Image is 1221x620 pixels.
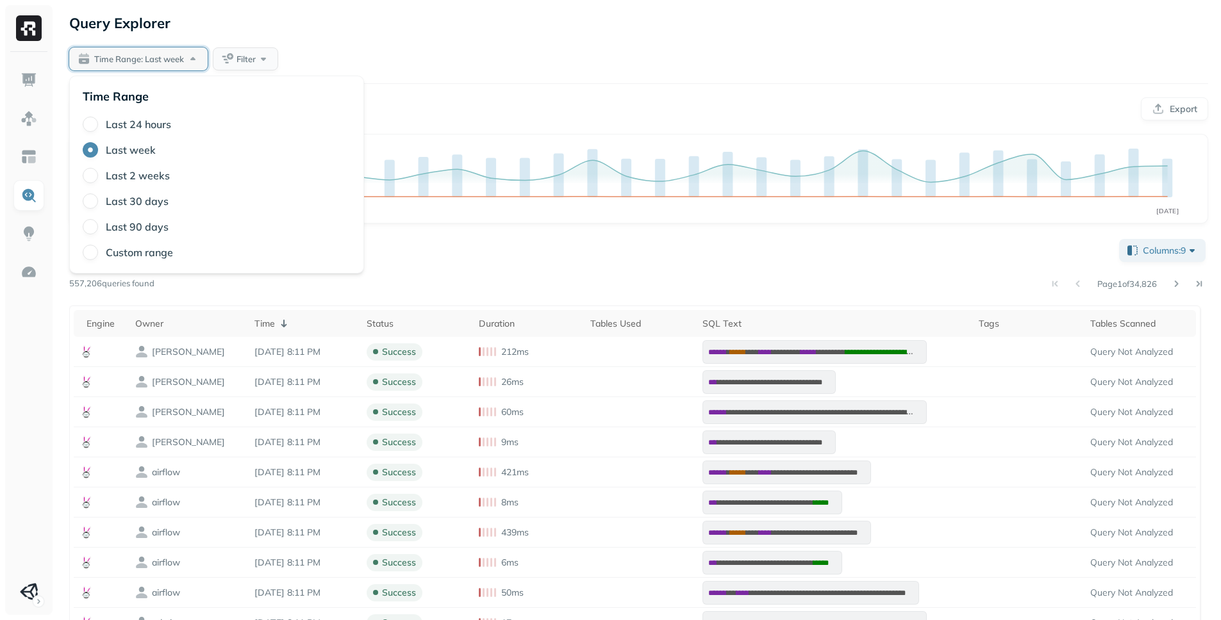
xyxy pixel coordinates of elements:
img: Dashboard [21,72,37,88]
img: Asset Explorer [21,149,37,165]
p: Query Not Analyzed [1090,526,1190,539]
p: Query Explorer [69,12,170,35]
p: Sep 18, 2025 8:11 PM [254,346,354,358]
p: success [382,436,416,448]
p: success [382,587,416,599]
button: Filter [213,47,278,70]
p: Query Not Analyzed [1090,557,1190,569]
span: Time Range: Last week [94,53,184,65]
p: 6ms [501,557,519,569]
p: success [382,557,416,569]
p: 9ms [501,436,519,448]
p: Page 1 of 34,826 [1097,278,1157,290]
span: Columns: 9 [1143,244,1199,257]
div: Engine [87,318,122,330]
p: Sep 18, 2025 8:11 PM [254,526,354,539]
p: success [382,346,416,358]
p: Sep 18, 2025 8:11 PM [254,557,354,569]
p: 26ms [501,376,524,388]
p: trino [152,376,225,388]
button: Columns:9 [1119,239,1206,262]
p: Sep 18, 2025 8:11 PM [254,587,354,599]
tspan: [DATE] [1156,207,1179,215]
p: Time Range [83,89,149,104]
img: Ryft [16,15,42,41]
p: Query Not Analyzed [1090,496,1190,509]
p: Sep 18, 2025 8:11 PM [254,406,354,418]
p: success [382,496,416,509]
p: Query Not Analyzed [1090,346,1190,358]
p: 60ms [501,406,524,418]
p: airflow [152,466,180,478]
p: Query Not Analyzed [1090,587,1190,599]
span: Filter [237,53,256,65]
button: Export [1141,97,1208,120]
p: 421ms [501,466,529,478]
button: Time Range: Last week [69,47,208,70]
p: 50ms [501,587,524,599]
p: success [382,526,416,539]
label: Last 30 days [106,195,169,208]
p: trino [152,436,225,448]
img: Insights [21,225,37,242]
p: Query Not Analyzed [1090,466,1190,478]
div: Status [367,318,466,330]
p: Sep 18, 2025 8:11 PM [254,496,354,509]
div: SQL Text [702,318,966,330]
p: Sep 18, 2025 8:11 PM [254,376,354,388]
p: 8ms [501,496,519,509]
div: Tables Scanned [1090,318,1190,330]
div: Duration [479,318,578,330]
div: Owner [135,318,242,330]
div: Tables Used [590,318,690,330]
p: airflow [152,526,180,539]
p: Sep 18, 2025 8:11 PM [254,436,354,448]
p: airflow [152,557,180,569]
p: trino [152,346,225,358]
div: Time [254,316,354,331]
p: Query Not Analyzed [1090,376,1190,388]
p: Query Not Analyzed [1090,436,1190,448]
img: Unity [20,583,38,601]
div: Tags [979,318,1078,330]
label: Custom range [106,246,173,259]
p: airflow [152,587,180,599]
p: Query Not Analyzed [1090,406,1190,418]
p: success [382,466,416,478]
p: Sep 18, 2025 8:11 PM [254,466,354,478]
label: Last 24 hours [106,118,171,131]
p: 212ms [501,346,529,358]
p: 557,206 queries found [69,277,154,290]
img: Query Explorer [21,187,37,204]
p: 439ms [501,526,529,539]
p: airflow [152,496,180,509]
label: Last 90 days [106,220,169,233]
img: Assets [21,110,37,127]
img: Optimization [21,264,37,281]
p: success [382,406,416,418]
label: Last week [106,143,156,156]
label: Last 2 weeks [106,169,170,182]
p: success [382,376,416,388]
p: trino [152,406,225,418]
